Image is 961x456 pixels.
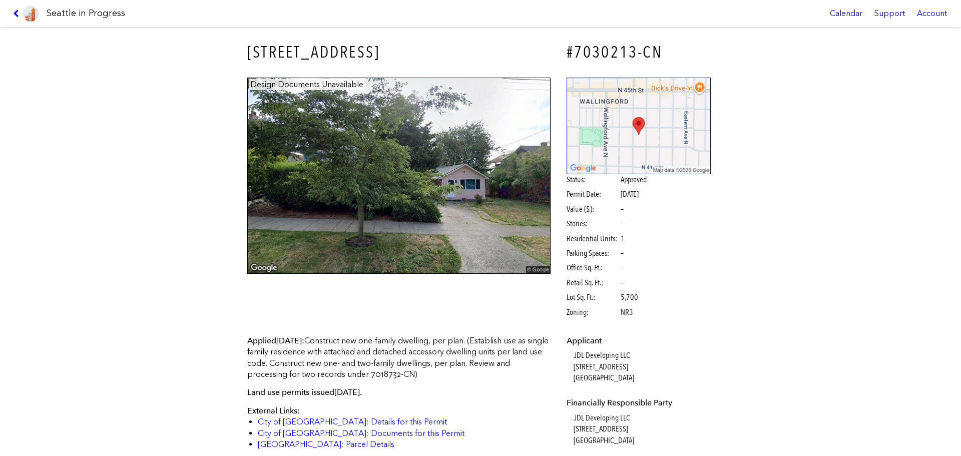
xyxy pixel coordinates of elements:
[567,218,619,229] span: Stories:
[247,335,551,380] p: Construct new one-family dwelling, per plan. (Establish use as single family residence with attac...
[247,406,300,415] span: External Links:
[567,397,711,408] dt: Financially Responsible Party
[574,350,711,383] dd: JDL Developing LLC [STREET_ADDRESS] [GEOGRAPHIC_DATA]
[621,292,638,303] span: 5,700
[247,78,551,274] img: 4224_MERIDIAN_AVE_N_SEATTLE.jpg
[567,233,619,244] span: Residential Units:
[621,218,624,229] span: –
[258,439,394,449] a: [GEOGRAPHIC_DATA]: Parcel Details
[47,7,125,20] h1: Seattle in Progress
[621,204,624,215] span: –
[567,189,619,200] span: Permit Date:
[621,277,624,288] span: –
[621,262,624,273] span: –
[23,6,39,22] img: favicon-96x96.png
[621,189,639,199] span: [DATE]
[247,336,304,345] span: Applied :
[621,233,625,244] span: 1
[258,417,447,426] a: City of [GEOGRAPHIC_DATA]: Details for this Permit
[567,248,619,259] span: Parking Spaces:
[574,412,711,446] dd: JDL Developing LLC [STREET_ADDRESS] [GEOGRAPHIC_DATA]
[567,277,619,288] span: Retail Sq. Ft.:
[249,79,365,90] figcaption: Design Documents Unavailable
[621,248,624,259] span: –
[334,387,360,397] span: [DATE]
[621,174,647,185] span: Approved
[567,307,619,318] span: Zoning:
[247,41,551,64] h3: [STREET_ADDRESS]
[567,78,711,174] img: staticmap
[567,335,711,346] dt: Applicant
[567,292,619,303] span: Lot Sq. Ft.:
[567,204,619,215] span: Value ($):
[247,387,551,398] p: Land use permits issued .
[258,428,464,438] a: City of [GEOGRAPHIC_DATA]: Documents for this Permit
[567,174,619,185] span: Status:
[276,336,302,345] span: [DATE]
[567,262,619,273] span: Office Sq. Ft.:
[621,307,633,318] span: NR3
[567,41,711,64] h4: #7030213-CN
